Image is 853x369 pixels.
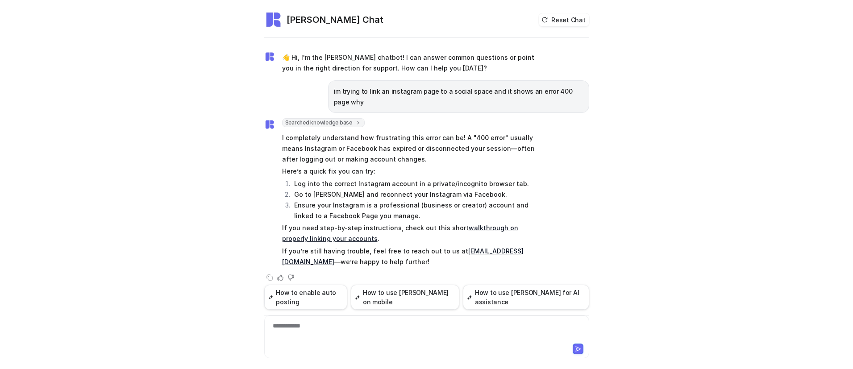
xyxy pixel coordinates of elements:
p: im trying to link an instagram page to a social space and it shows an error 400 page why [334,86,583,108]
img: Widget [264,11,282,29]
button: How to enable auto posting [264,285,348,310]
p: I completely understand how frustrating this error can be! A "400 error" usually means Instagram ... [282,133,543,165]
button: Reset Chat [539,13,589,26]
p: 👋 Hi, I'm the [PERSON_NAME] chatbot! I can answer common questions or point you in the right dire... [282,52,543,74]
button: How to use [PERSON_NAME] on mobile [351,285,459,310]
p: If you need step-by-step instructions, check out this short . [282,223,543,244]
a: [EMAIL_ADDRESS][DOMAIN_NAME] [282,247,524,265]
li: Log into the correct Instagram account in a private/incognito browser tab. [292,178,543,189]
button: How to use [PERSON_NAME] for AI assistance [463,285,589,310]
li: Go to [PERSON_NAME] and reconnect your Instagram via Facebook. [292,189,543,200]
li: Ensure your Instagram is a professional (business or creator) account and linked to a Facebook Pa... [292,200,543,221]
p: Here’s a quick fix you can try: [282,166,543,177]
p: If you’re still having trouble, feel free to reach out to us at —we’re happy to help further! [282,246,543,267]
span: Searched knowledge base [282,118,365,127]
img: Widget [264,119,275,130]
img: Widget [264,51,275,62]
h2: [PERSON_NAME] Chat [287,13,383,26]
